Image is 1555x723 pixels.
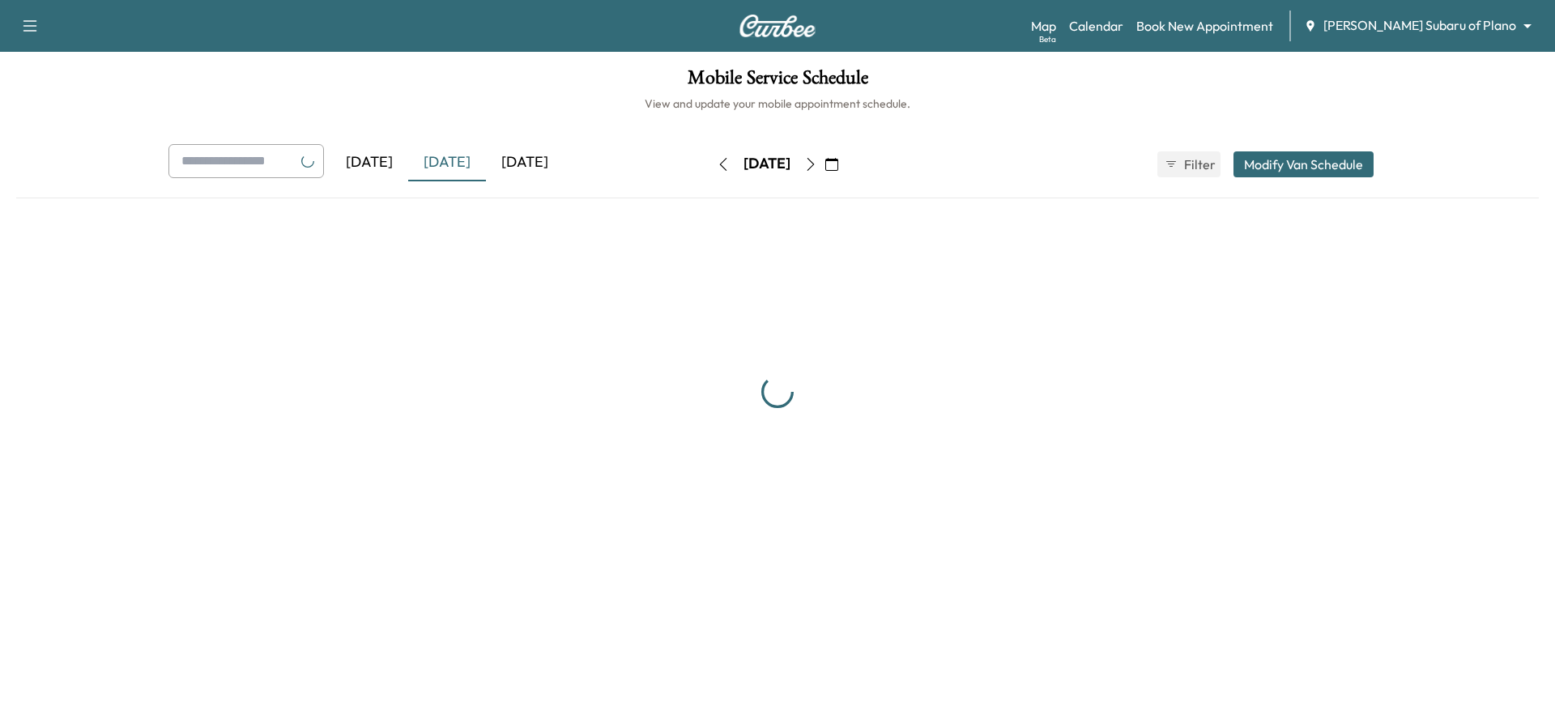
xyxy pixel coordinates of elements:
[1069,16,1123,36] a: Calendar
[1323,16,1516,35] span: [PERSON_NAME] Subaru of Plano
[1031,16,1056,36] a: MapBeta
[486,144,564,181] div: [DATE]
[16,96,1539,112] h6: View and update your mobile appointment schedule.
[16,68,1539,96] h1: Mobile Service Schedule
[1136,16,1273,36] a: Book New Appointment
[739,15,816,37] img: Curbee Logo
[1157,151,1221,177] button: Filter
[408,144,486,181] div: [DATE]
[330,144,408,181] div: [DATE]
[1184,155,1213,174] span: Filter
[1233,151,1374,177] button: Modify Van Schedule
[743,154,790,174] div: [DATE]
[1039,33,1056,45] div: Beta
